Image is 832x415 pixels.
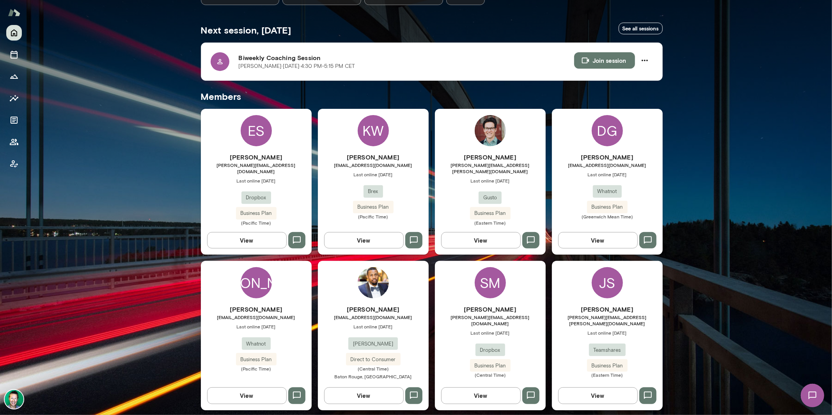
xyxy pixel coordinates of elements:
[318,323,429,330] span: Last online [DATE]
[318,171,429,177] span: Last online [DATE]
[6,90,22,106] button: Insights
[348,340,398,348] span: [PERSON_NAME]
[318,153,429,162] h6: [PERSON_NAME]
[201,153,312,162] h6: [PERSON_NAME]
[201,365,312,372] span: (Pacific Time)
[552,153,663,162] h6: [PERSON_NAME]
[201,177,312,184] span: Last online [DATE]
[8,5,20,20] img: Mento
[358,267,389,298] img: Anthony Buchanan
[441,232,521,248] button: View
[587,203,628,211] span: Business Plan
[552,330,663,336] span: Last online [DATE]
[241,267,272,298] div: [PERSON_NAME]
[346,356,401,364] span: Direct to Consumer
[201,162,312,174] span: [PERSON_NAME][EMAIL_ADDRESS][DOMAIN_NAME]
[318,305,429,314] h6: [PERSON_NAME]
[6,47,22,62] button: Sessions
[552,162,663,168] span: [EMAIL_ADDRESS][DOMAIN_NAME]
[552,171,663,177] span: Last online [DATE]
[6,156,22,172] button: Client app
[435,314,546,326] span: [PERSON_NAME][EMAIL_ADDRESS][DOMAIN_NAME]
[318,365,429,372] span: (Central Time)
[358,115,389,146] div: KW
[441,387,521,404] button: View
[241,115,272,146] div: ES
[587,362,628,370] span: Business Plan
[558,232,638,248] button: View
[324,387,404,404] button: View
[324,232,404,248] button: View
[201,323,312,330] span: Last online [DATE]
[558,387,638,404] button: View
[239,62,355,70] p: [PERSON_NAME] · [DATE] · 4:30 PM-5:15 PM CET
[201,24,291,36] h5: Next session, [DATE]
[435,305,546,314] h6: [PERSON_NAME]
[6,134,22,150] button: Members
[475,346,505,354] span: Dropbox
[470,362,511,370] span: Business Plan
[318,213,429,220] span: (Pacific Time)
[435,220,546,226] span: (Eastern Time)
[574,52,635,69] button: Join session
[201,305,312,314] h6: [PERSON_NAME]
[552,213,663,220] span: (Greenwich Mean Time)
[589,346,626,354] span: Teamshares
[592,115,623,146] div: DG
[470,209,511,217] span: Business Plan
[552,314,663,326] span: [PERSON_NAME][EMAIL_ADDRESS][PERSON_NAME][DOMAIN_NAME]
[242,340,271,348] span: Whatnot
[5,390,23,409] img: Brian Lawrence
[364,188,383,195] span: Brex
[201,90,663,103] h5: Members
[207,387,287,404] button: View
[552,305,663,314] h6: [PERSON_NAME]
[318,314,429,320] span: [EMAIL_ADDRESS][DOMAIN_NAME]
[435,330,546,336] span: Last online [DATE]
[201,314,312,320] span: [EMAIL_ADDRESS][DOMAIN_NAME]
[475,267,506,298] div: SM
[592,267,623,298] div: JS
[318,162,429,168] span: [EMAIL_ADDRESS][DOMAIN_NAME]
[201,220,312,226] span: (Pacific Time)
[593,188,622,195] span: Whatnot
[475,115,506,146] img: Daniel Flynn
[435,162,546,174] span: [PERSON_NAME][EMAIL_ADDRESS][PERSON_NAME][DOMAIN_NAME]
[552,372,663,378] span: (Eastern Time)
[435,177,546,184] span: Last online [DATE]
[236,209,277,217] span: Business Plan
[241,194,271,202] span: Dropbox
[435,153,546,162] h6: [PERSON_NAME]
[479,194,502,202] span: Gusto
[239,53,574,62] h6: Biweekly Coaching Session
[207,232,287,248] button: View
[353,203,394,211] span: Business Plan
[6,69,22,84] button: Growth Plan
[335,374,412,379] span: Baton Rouge, [GEOGRAPHIC_DATA]
[435,372,546,378] span: (Central Time)
[6,25,22,41] button: Home
[6,112,22,128] button: Documents
[619,23,663,35] a: See all sessions
[236,356,277,364] span: Business Plan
